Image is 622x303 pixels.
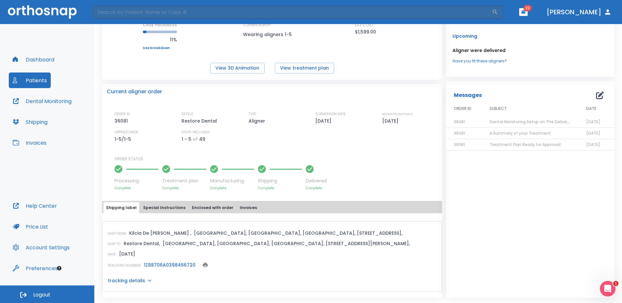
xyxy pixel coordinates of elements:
input: Search by Patient Name or Case # [93,6,492,19]
span: [DATE] [586,142,600,147]
p: Wearing aligners 1-5 [243,31,302,38]
button: Special Instructions [141,202,188,213]
button: Patients [9,72,51,88]
a: 1Z88706A0398466720 [144,262,196,268]
p: Complete [115,186,158,191]
span: [DATE] [586,119,600,125]
button: Invoices [237,202,260,213]
span: Dental Monitoring Setup on The Delivery Day [490,119,579,125]
p: $1,599.00 [355,28,376,36]
p: Upcoming [453,32,608,40]
span: 36081 [454,142,465,147]
p: Restore Dental [182,117,219,125]
p: STEPS INCLUDED [182,129,210,135]
p: [GEOGRAPHIC_DATA], [GEOGRAPHIC_DATA], [GEOGRAPHIC_DATA], [STREET_ADDRESS][PERSON_NAME], [163,240,410,247]
p: Aligner were delivered [453,46,608,54]
span: 36081 [454,130,465,136]
p: DATE: [108,252,116,257]
p: 1 - 5 [182,135,191,143]
p: Complete [258,186,302,191]
p: Kilcia De [PERSON_NAME] , [129,229,191,237]
button: Dental Monitoring [9,93,75,109]
button: Shipping label [103,202,139,213]
button: Dashboard [9,52,58,67]
p: ESTIMATED SHIP DATE [382,111,412,117]
button: [PERSON_NAME] [544,6,614,18]
p: Shipping [258,178,302,184]
button: View treatment plan [275,63,334,73]
p: Current Batch [243,22,302,28]
p: UPPER/LOWER [115,129,138,135]
div: Tooltip anchor [56,265,62,271]
button: Account Settings [9,240,74,255]
p: Restore Dental, [124,240,160,247]
p: CASE PROGRESS [143,22,177,28]
button: print [201,260,210,270]
span: Logout [33,291,50,298]
p: of [193,135,198,143]
span: [DATE] [586,130,600,136]
p: [DATE] [382,117,401,125]
p: 11% [143,36,177,44]
iframe: Intercom live chat [600,281,615,296]
a: See breakdown [143,46,177,50]
span: 1 [613,281,618,286]
span: Treatment Plan Ready for Approval! [490,142,561,147]
button: Preferences [9,260,61,276]
span: ORDER ID [454,106,471,112]
button: Shipping [9,114,51,130]
span: DATE [586,106,596,112]
p: SUBMISSION DATE [315,111,346,117]
p: TYPE [249,111,256,117]
button: Help Center [9,198,61,214]
p: OFFICE [182,111,193,117]
p: ORDER STATUS [115,156,438,162]
p: Complete [306,186,327,191]
p: Current aligner order [107,88,162,96]
p: 36081 [115,117,130,125]
p: [DATE] [315,117,334,125]
p: Complete [210,186,254,191]
p: Manufacturing [210,178,254,184]
button: View 3D Animation [210,63,264,73]
p: Treatment plan [162,178,206,184]
p: 1-5/1-5 [115,135,133,143]
img: Orthosnap [8,5,77,19]
button: Price List [9,219,52,234]
span: 22 [523,5,532,11]
button: Enclosed with order [189,202,236,213]
p: SHIP TO: [108,241,121,247]
p: 49 [199,135,205,143]
span: SUBJECT [490,106,507,112]
p: Delivered [306,178,327,184]
p: Messages [454,91,482,99]
p: TRACKING NUMBER: [108,263,141,269]
span: A Summary of your Treatment [490,130,551,136]
p: SHIP FROM: [108,231,127,237]
p: Processing [115,178,158,184]
button: Invoices [9,135,50,151]
p: Complete [162,186,206,191]
p: ORDER ID [115,111,130,117]
a: Have you fit these aligners? [453,58,608,64]
div: tabs [103,202,441,213]
p: [DATE] [119,250,135,258]
p: Aligner [249,117,267,125]
p: [GEOGRAPHIC_DATA], [GEOGRAPHIC_DATA], [GEOGRAPHIC_DATA], [STREET_ADDRESS], [194,229,402,237]
span: 36081 [454,119,465,125]
p: EST COST [355,22,374,28]
p: tracking details [108,277,145,284]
